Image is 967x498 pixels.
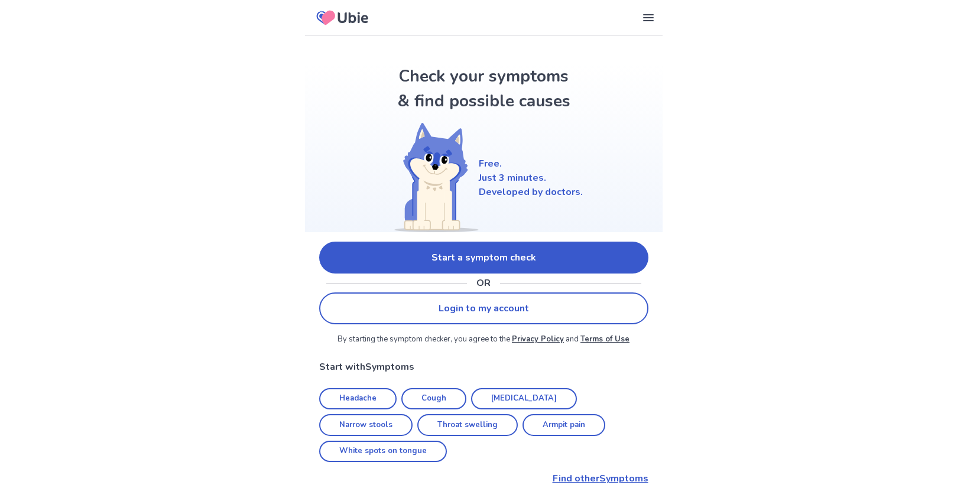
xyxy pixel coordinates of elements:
[319,441,447,463] a: White spots on tongue
[395,64,572,113] h1: Check your symptoms & find possible causes
[479,171,583,185] p: Just 3 minutes.
[319,471,648,486] a: Find otherSymptoms
[319,242,648,274] a: Start a symptom check
[580,334,629,344] a: Terms of Use
[319,414,413,436] a: Narrow stools
[319,292,648,324] a: Login to my account
[319,334,648,346] p: By starting the symptom checker, you agree to the and
[401,388,466,410] a: Cough
[417,414,518,436] a: Throat swelling
[479,157,583,171] p: Free.
[476,276,491,290] p: OR
[479,185,583,199] p: Developed by doctors.
[319,360,648,374] p: Start with Symptoms
[384,123,479,232] img: Shiba (Welcome)
[319,471,648,486] p: Find other Symptoms
[471,388,577,410] a: [MEDICAL_DATA]
[512,334,564,344] a: Privacy Policy
[523,414,605,436] a: Armpit pain
[319,388,397,410] a: Headache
